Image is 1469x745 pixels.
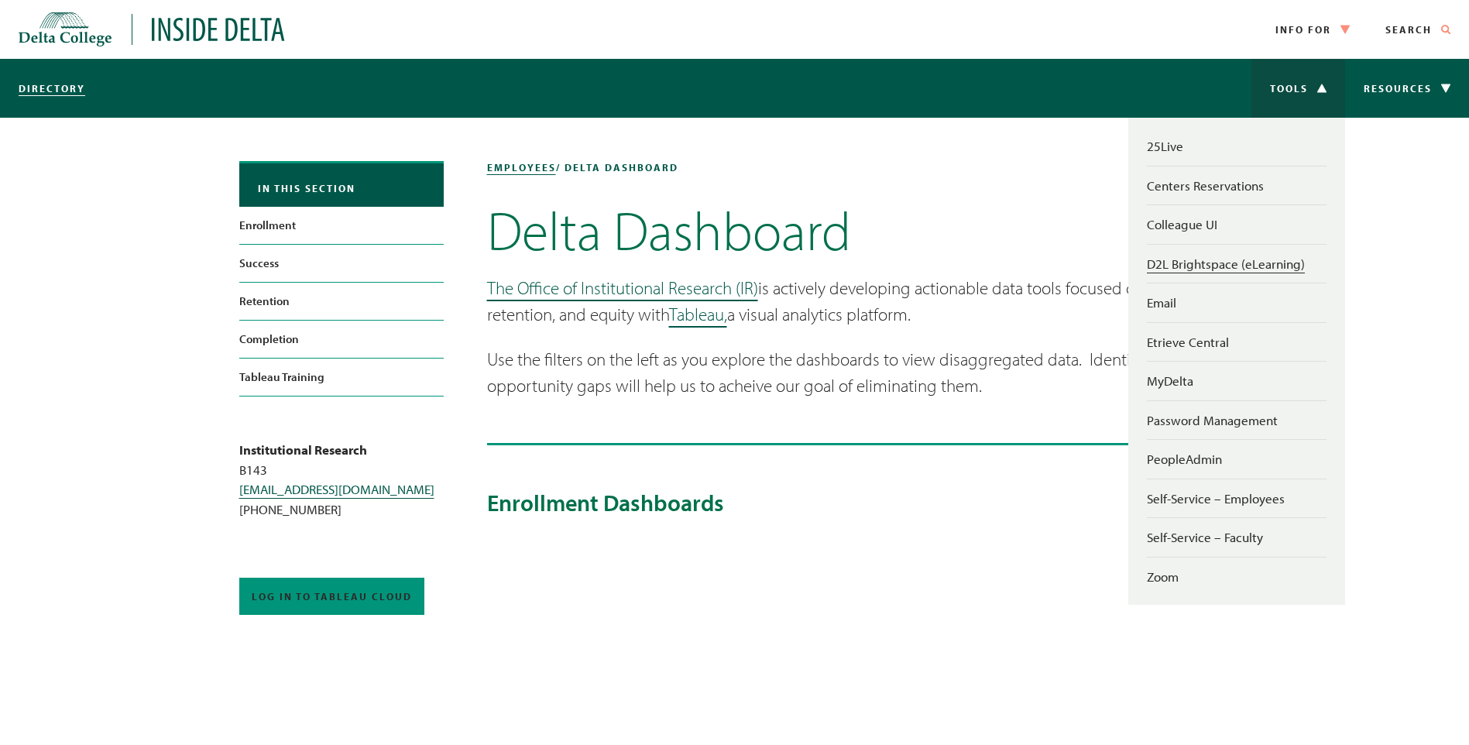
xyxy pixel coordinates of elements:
a: Directory [19,82,85,94]
span: / Delta Dashboard [556,161,678,173]
a: PeopleAdmin [1147,451,1222,467]
button: Tools [1251,59,1345,118]
h1: Delta Dashboard [487,204,1230,256]
button: Resources [1345,59,1469,118]
a: Colleague UI [1147,216,1217,232]
span: B143 [239,462,267,478]
a: Email [1147,294,1176,311]
a: Enrollment [239,207,444,244]
strong: Institutional Research [239,441,367,458]
a: The Office of Institutional Research (IR) [487,276,758,299]
span: [PHONE_NUMBER] [239,501,342,517]
a: Tableau Training [239,359,444,396]
a: MyDelta [1147,372,1193,389]
a: D2L Brightspace (eLearning) [1147,256,1305,272]
h2: Enrollment Dashboards [487,489,1230,517]
span: Log in to Tableau Cloud [252,590,412,603]
button: In this section [239,163,444,207]
a: 25Live [1147,138,1183,154]
a: Etrieve Central [1147,334,1229,350]
p: Use the filters on the left as you explore the dashboards to view disaggregated data. Identifying... [487,346,1230,400]
a: Completion [239,321,444,358]
a: Centers Reservations [1147,177,1264,194]
a: Retention [239,283,444,320]
a: Self-Service – Employees [1147,490,1285,506]
p: is actively developing actionable data tools focused on enrollment, retention, and equity with a ... [487,275,1230,328]
a: [EMAIL_ADDRESS][DOMAIN_NAME] [239,481,434,497]
a: Tableau, [669,303,727,325]
a: Self-Service – Faculty [1147,529,1263,545]
a: Password Management [1147,412,1278,428]
a: employees [487,161,556,173]
a: Zoom [1147,568,1179,585]
a: Success [239,245,444,282]
a: Log in to Tableau Cloud [239,578,424,615]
